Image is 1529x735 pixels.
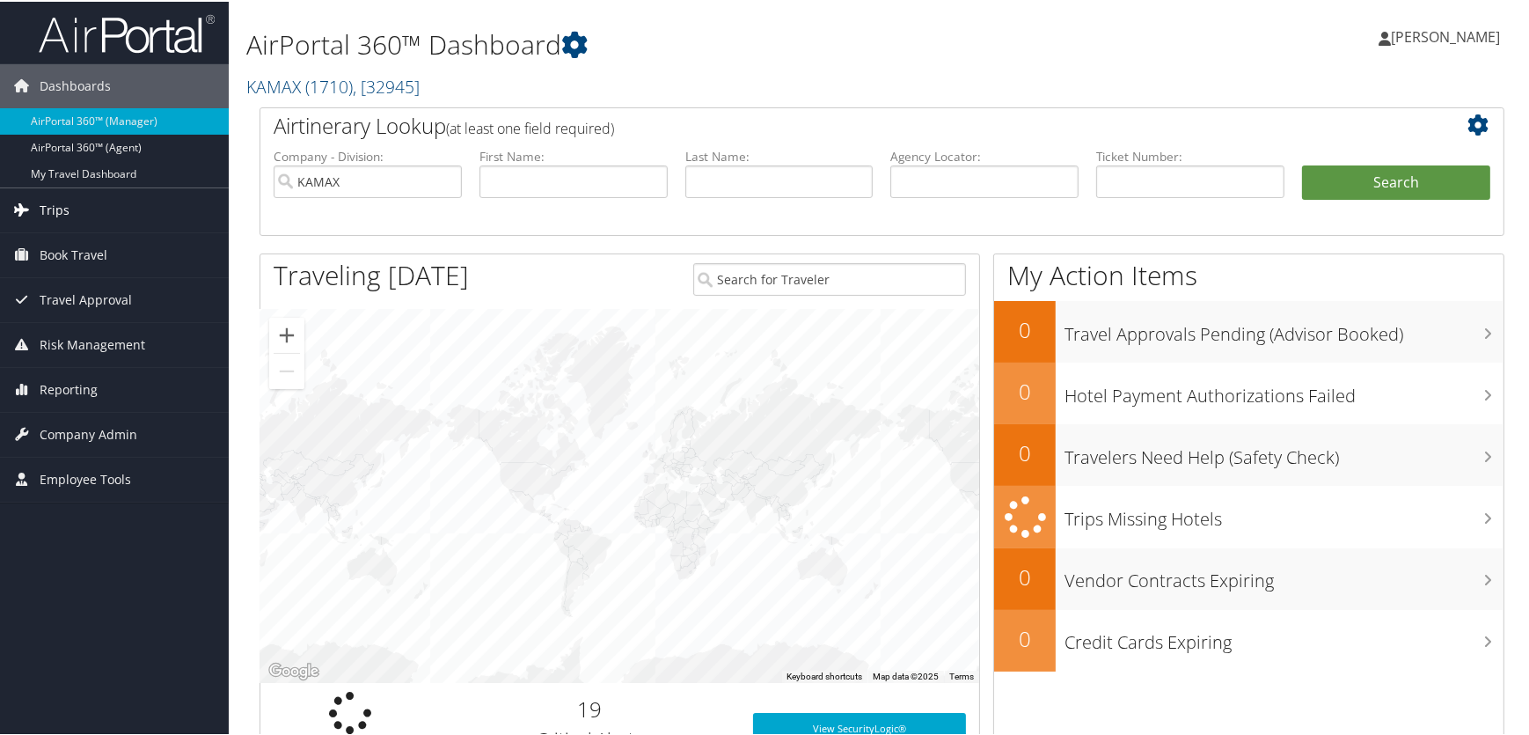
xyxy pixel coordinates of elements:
button: Zoom in [269,316,304,351]
h3: Vendor Contracts Expiring [1064,558,1503,592]
h3: Credit Cards Expiring [1064,620,1503,653]
h3: Trips Missing Hotels [1064,496,1503,530]
h2: 0 [994,437,1056,467]
label: Ticket Number: [1096,146,1284,164]
span: , [ 32945 ] [353,73,420,97]
span: Trips [40,187,69,231]
h2: 19 [453,693,726,723]
a: 0Credit Cards Expiring [994,608,1503,670]
img: Google [265,658,323,681]
h1: My Action Items [994,255,1503,292]
h3: Travel Approvals Pending (Advisor Booked) [1064,312,1503,345]
span: Travel Approval [40,276,132,320]
a: KAMAX [246,73,420,97]
a: 0Vendor Contracts Expiring [994,547,1503,608]
h2: Airtinerary Lookup [274,109,1386,139]
h1: Traveling [DATE] [274,255,469,292]
span: Risk Management [40,321,145,365]
span: Company Admin [40,411,137,455]
a: Open this area in Google Maps (opens a new window) [265,658,323,681]
span: Reporting [40,366,98,410]
input: Search for Traveler [693,261,966,294]
span: ( 1710 ) [305,73,353,97]
span: [PERSON_NAME] [1391,26,1500,45]
h2: 0 [994,375,1056,405]
label: Last Name: [685,146,874,164]
img: airportal-logo.png [39,11,215,53]
h3: Hotel Payment Authorizations Failed [1064,373,1503,407]
span: Map data ©2025 [873,670,939,680]
label: First Name: [479,146,668,164]
h2: 0 [994,622,1056,652]
a: 0Hotel Payment Authorizations Failed [994,361,1503,423]
a: Trips Missing Hotels [994,484,1503,547]
button: Search [1302,164,1490,199]
h3: Travelers Need Help (Safety Check) [1064,435,1503,468]
h1: AirPortal 360™ Dashboard [246,25,1094,62]
span: Employee Tools [40,456,131,500]
h2: 0 [994,313,1056,343]
h2: 0 [994,561,1056,591]
a: [PERSON_NAME] [1379,9,1518,62]
a: 0Travelers Need Help (Safety Check) [994,423,1503,484]
span: (at least one field required) [446,117,614,136]
a: 0Travel Approvals Pending (Advisor Booked) [994,299,1503,361]
span: Book Travel [40,232,107,276]
a: Terms (opens in new tab) [949,670,974,680]
button: Zoom out [269,352,304,387]
label: Company - Division: [274,146,462,164]
span: Dashboards [40,62,111,107]
label: Agency Locator: [890,146,1079,164]
button: Keyboard shortcuts [786,669,862,681]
